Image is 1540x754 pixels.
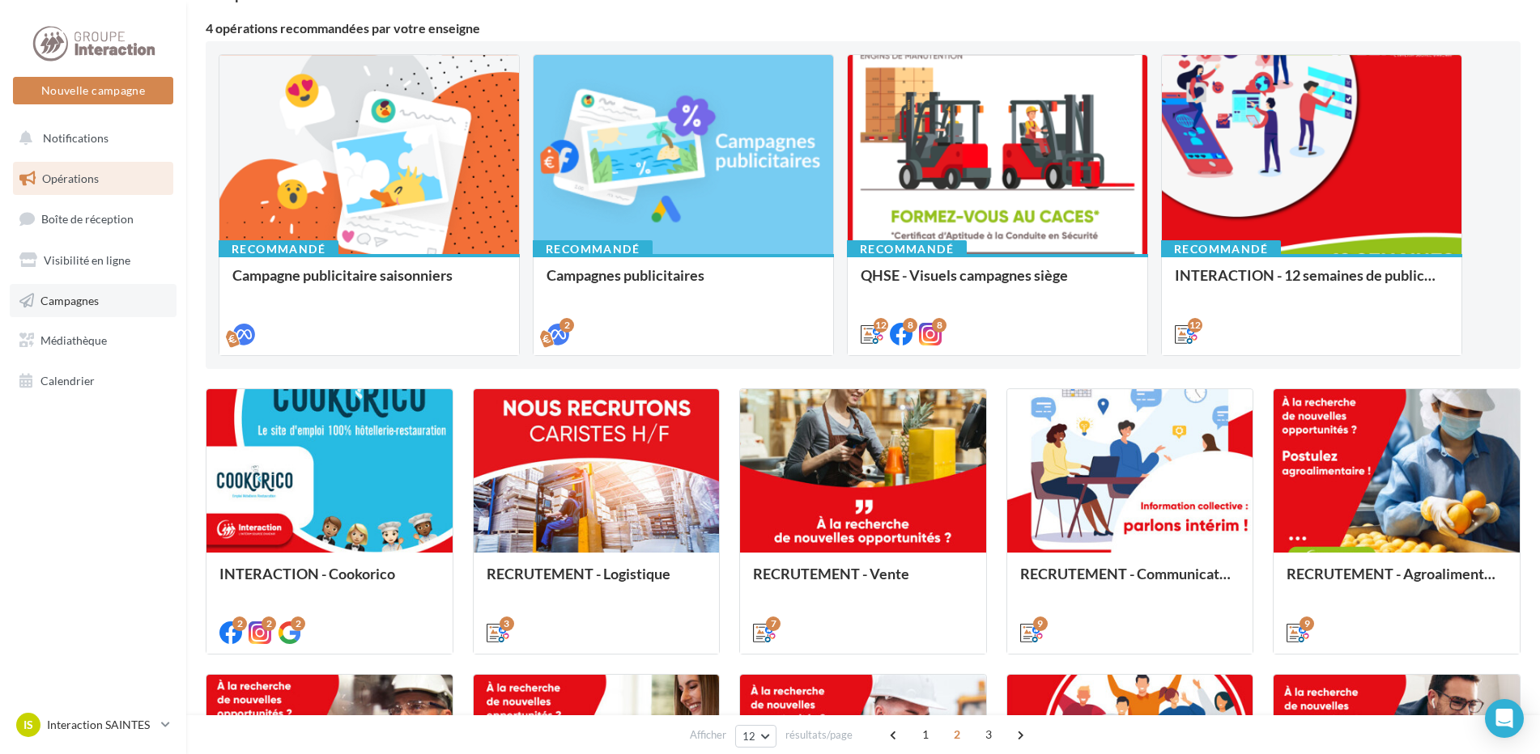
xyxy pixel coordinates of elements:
span: 1 [913,722,938,748]
div: 9 [1300,616,1314,631]
div: Recommandé [219,240,338,258]
div: Campagne publicitaire saisonniers [232,267,506,299]
p: Interaction SAINTES [47,717,155,733]
a: Calendrier [10,364,177,398]
span: 2 [944,722,970,748]
span: Afficher [690,727,726,743]
button: Nouvelle campagne [13,77,173,104]
div: 2 [262,616,276,631]
div: Open Intercom Messenger [1485,699,1524,738]
span: résultats/page [785,727,853,743]
div: RECRUTEMENT - Agroalimentaire [1287,565,1507,598]
div: 9 [1033,616,1048,631]
a: Opérations [10,162,177,196]
div: 12 [874,318,888,333]
div: 8 [932,318,947,333]
span: Opérations [42,172,99,185]
div: RECRUTEMENT - Vente [753,565,973,598]
span: Calendrier [40,374,95,388]
div: INTERACTION - Cookorico [219,565,440,598]
div: 3 [500,616,514,631]
span: 12 [742,730,756,743]
div: Campagnes publicitaires [547,267,820,299]
div: Recommandé [533,240,653,258]
span: Visibilité en ligne [44,253,130,267]
a: Campagnes [10,284,177,318]
span: 3 [976,722,1002,748]
button: Notifications [10,121,170,155]
span: Campagnes [40,293,99,307]
span: IS [23,717,33,733]
div: 2 [291,616,305,631]
div: RECRUTEMENT - Communication externe [1020,565,1240,598]
div: Recommandé [847,240,967,258]
div: INTERACTION - 12 semaines de publication [1175,267,1449,299]
a: IS Interaction SAINTES [13,710,173,740]
div: 2 [232,616,247,631]
div: QHSE - Visuels campagnes siège [861,267,1134,299]
div: RECRUTEMENT - Logistique [487,565,707,598]
a: Médiathèque [10,324,177,358]
div: 7 [766,616,781,631]
span: Notifications [43,131,108,145]
div: Recommandé [1161,240,1281,258]
div: 12 [1188,318,1202,333]
div: 4 opérations recommandées par votre enseigne [206,22,1521,35]
span: Médiathèque [40,333,107,347]
div: 2 [559,318,574,333]
a: Visibilité en ligne [10,244,177,277]
a: Boîte de réception [10,201,177,236]
span: Boîte de réception [41,212,134,226]
button: 12 [735,725,776,748]
div: 8 [903,318,917,333]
